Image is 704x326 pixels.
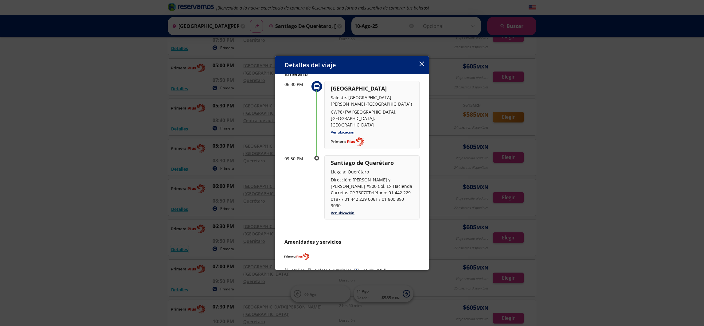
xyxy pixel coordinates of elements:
p: Boleto Electrónico [315,267,352,274]
p: TV [362,267,367,274]
p: Santiago de Querétaro [331,159,413,167]
p: 06:30 PM [284,81,309,87]
a: Ver ubicación [331,130,354,135]
a: Ver ubicación [331,210,354,215]
p: [GEOGRAPHIC_DATA] [331,84,413,93]
p: Llega a: Querétaro [331,169,413,175]
p: Wi-fi [377,267,386,274]
img: PRIMERA PLUS [284,252,309,261]
p: CWP8+FW [GEOGRAPHIC_DATA], [GEOGRAPHIC_DATA], [GEOGRAPHIC_DATA] [331,109,413,128]
p: Sale de: [GEOGRAPHIC_DATA][PERSON_NAME] ([GEOGRAPHIC_DATA]) [331,94,413,107]
p: Baños [292,267,305,274]
p: Detalles del viaje [284,60,336,70]
p: Itinerario [284,71,420,78]
p: Dirección: [PERSON_NAME] y [PERSON_NAME] #800 Col. Ex-Hacienda Carretas CP 76070Teléfono: 01 442 ... [331,177,413,209]
img: Completo_color__1_.png [331,137,364,146]
p: Amenidades y servicios [284,238,420,246]
p: 09:50 PM [284,155,309,162]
